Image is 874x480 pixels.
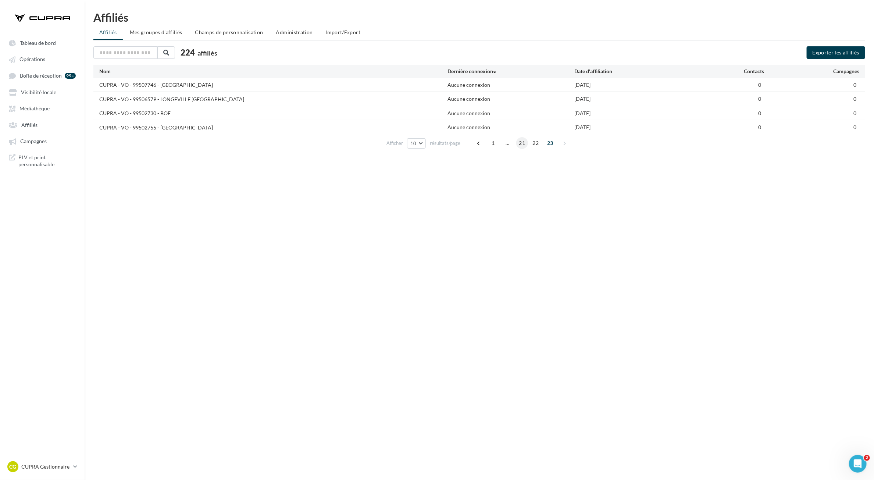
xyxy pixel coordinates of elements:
[99,81,213,89] div: CUPRA - VO - 99507746 - [GEOGRAPHIC_DATA]
[99,96,244,103] div: CUPRA - VO - 99506579 - LONGEVILLE [GEOGRAPHIC_DATA]
[574,95,701,103] div: [DATE]
[93,12,865,23] div: Affiliés
[21,122,38,128] span: Affiliés
[574,68,701,75] div: Date d'affiliation
[764,68,859,75] div: Campagnes
[447,124,574,131] div: Aucune connexion
[447,68,574,75] div: Dernière connexion
[18,154,76,168] span: PLV et print personnalisable
[574,81,701,89] div: [DATE]
[4,134,80,147] a: Campagnes
[807,46,865,59] button: Exporter les affiliés
[502,137,514,149] span: ...
[4,36,80,49] a: Tableau de bord
[20,72,62,79] span: Boîte de réception
[4,85,80,99] a: Visibilité locale
[488,137,499,149] span: 1
[197,49,217,57] span: affiliés
[99,110,171,117] div: CUPRA - VO - 99502730 - BOE
[10,463,17,470] span: CG
[6,460,79,474] a: CG CUPRA Gestionnaire
[21,463,70,470] p: CUPRA Gestionnaire
[19,56,45,63] span: Opérations
[21,89,56,95] span: Visibilité locale
[574,124,701,131] div: [DATE]
[130,29,182,35] span: Mes groupes d'affiliés
[447,81,574,89] div: Aucune connexion
[759,124,761,130] span: 0
[447,110,574,117] div: Aucune connexion
[20,40,56,46] span: Tableau de bord
[20,138,47,145] span: Campagnes
[759,110,761,116] span: 0
[19,106,50,112] span: Médiathèque
[99,68,447,75] div: Nom
[65,73,76,79] div: 99+
[853,110,856,116] span: 0
[759,82,761,88] span: 0
[99,124,213,131] div: CUPRA - VO - 99502755 - [GEOGRAPHIC_DATA]
[4,69,80,82] a: Boîte de réception 99+
[759,96,761,102] span: 0
[326,29,361,35] span: Import/Export
[386,140,403,147] span: Afficher
[849,455,867,473] iframe: Intercom live chat
[4,151,80,171] a: PLV et print personnalisable
[181,47,195,58] span: 224
[516,137,528,149] span: 21
[430,140,460,147] span: résultats/page
[544,137,556,149] span: 23
[853,124,856,130] span: 0
[4,52,80,65] a: Opérations
[4,102,80,115] a: Médiathèque
[529,137,542,149] span: 22
[410,141,417,146] span: 10
[574,110,701,117] div: [DATE]
[853,96,856,102] span: 0
[407,138,426,149] button: 10
[4,118,80,131] a: Affiliés
[853,82,856,88] span: 0
[276,29,313,35] span: Administration
[195,29,263,35] span: Champs de personnalisation
[864,455,870,461] span: 2
[701,68,764,75] div: Contacts
[447,95,574,103] div: Aucune connexion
